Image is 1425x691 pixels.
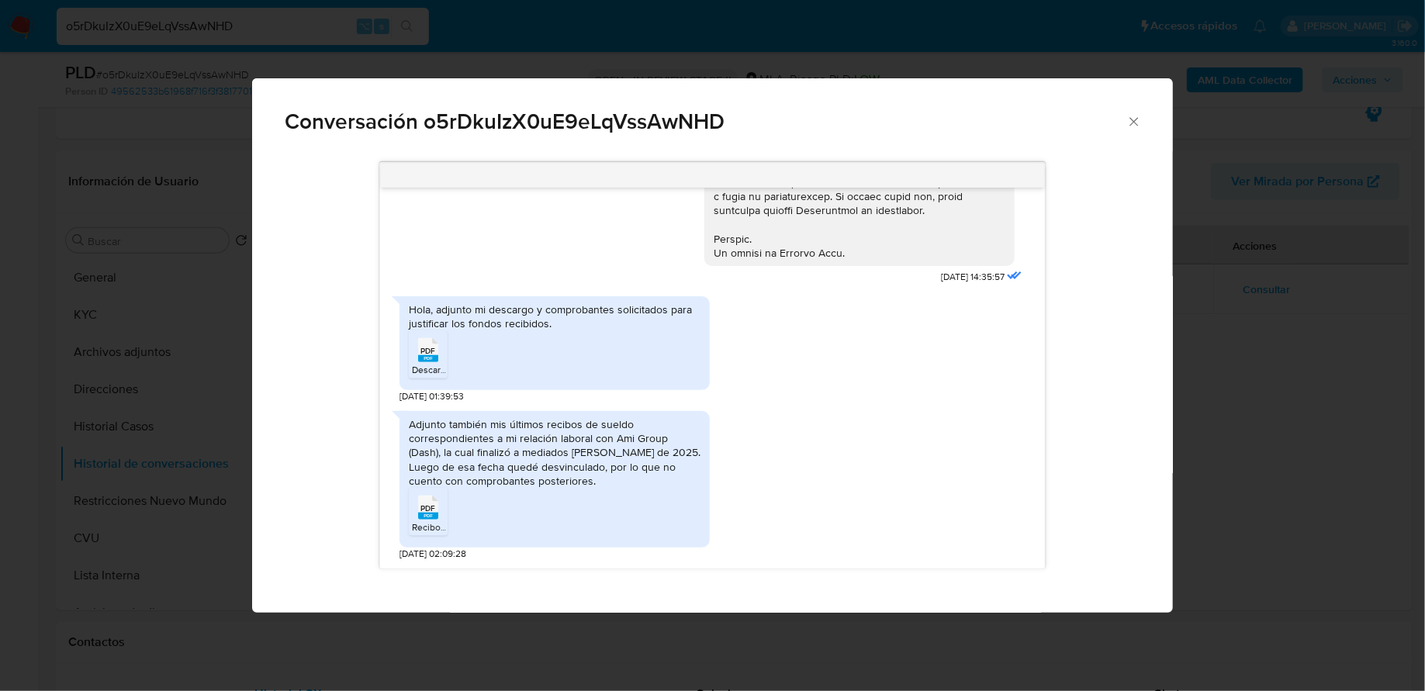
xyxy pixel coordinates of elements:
[1126,114,1140,128] button: Cerrar
[420,346,435,356] span: PDF
[412,363,617,376] span: Descargo y comprobantes - [PERSON_NAME].pdf
[399,548,466,561] span: [DATE] 02:09:28
[285,111,1126,133] span: Conversación o5rDkuIzX0uE9eLqVssAwNHD
[941,271,1005,284] span: [DATE] 14:35:57
[399,390,464,403] span: [DATE] 01:39:53
[420,503,435,513] span: PDF
[412,520,585,534] span: Recibos de sueldo - [PERSON_NAME].pdf
[409,302,700,330] div: Hola, adjunto mi descargo y comprobantes solicitados para justificar los fondos recibidos.
[252,78,1172,613] div: Comunicación
[409,417,700,488] div: Adjunto también mis últimos recibos de sueldo correspondientes a mi relación laboral con Ami Grou...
